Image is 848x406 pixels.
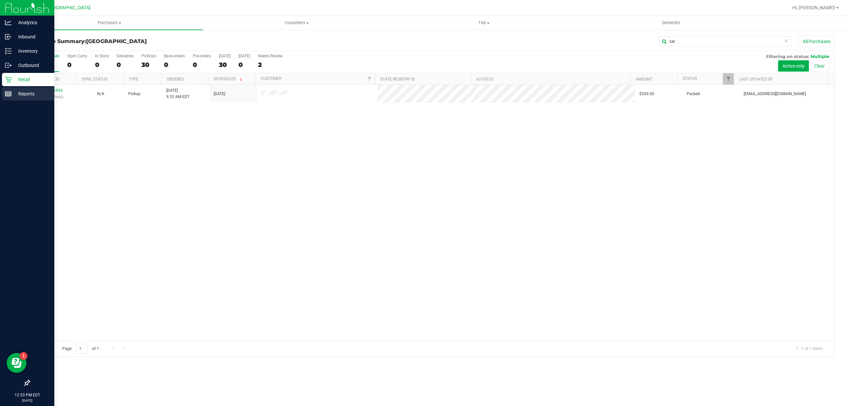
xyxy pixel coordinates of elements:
[16,16,203,30] a: Purchases
[16,20,203,26] span: Purchases
[238,54,250,58] div: [DATE]
[57,344,104,354] span: Page of 1
[636,77,652,82] a: Amount
[766,54,809,59] span: Filtering on status:
[214,77,244,81] a: Scheduled
[3,398,51,403] p: [DATE]
[258,54,283,58] div: Needs Review
[12,19,51,27] p: Analytics
[95,61,109,69] div: 0
[261,76,281,81] a: Customer
[798,36,835,47] button: All Purchases
[811,54,829,59] span: Multiple
[219,54,231,58] div: [DATE]
[5,76,12,83] inline-svg: Retail
[778,60,809,72] button: Active only
[391,20,577,26] span: Tills
[659,36,792,46] input: Search Purchase ID, Original ID, State Registry ID or Customer Name...
[784,36,788,45] span: Clear
[238,61,250,69] div: 0
[67,61,87,69] div: 0
[471,73,630,85] th: Address
[364,73,375,85] a: Filter
[45,5,90,11] span: [GEOGRAPHIC_DATA]
[7,353,26,373] iframe: Resource center
[5,90,12,97] inline-svg: Reports
[117,61,133,69] div: 0
[95,54,109,58] div: In Store
[810,60,829,72] button: Clear
[380,77,415,82] a: State Registry ID
[12,47,51,55] p: Inventory
[791,344,828,354] span: 1 - 1 of 1 items
[5,33,12,40] inline-svg: Inbound
[578,16,765,30] a: Deliveries
[653,20,689,26] span: Deliveries
[683,76,697,81] a: Status
[97,91,104,96] span: Not Applicable
[164,54,185,58] div: Back-orders
[193,54,211,58] div: Pre-orders
[3,392,51,398] p: 12:53 PM EDT
[164,61,185,69] div: 0
[639,91,654,97] span: $269.00
[258,61,283,69] div: 2
[219,61,231,69] div: 30
[203,20,390,26] span: Customers
[117,54,133,58] div: Deliveries
[739,77,773,82] a: Last Updated By
[12,61,51,69] p: Outbound
[5,62,12,69] inline-svg: Outbound
[129,77,138,82] a: Type
[723,73,734,85] a: Filter
[390,16,577,30] a: Tills
[141,54,156,58] div: PickUps
[5,19,12,26] inline-svg: Analytics
[86,38,147,44] span: [GEOGRAPHIC_DATA]
[20,352,27,360] iframe: Resource center unread badge
[792,5,835,10] span: Hi, [PERSON_NAME]!
[744,91,806,97] span: [EMAIL_ADDRESS][DOMAIN_NAME]
[29,38,298,44] h3: Purchase Summary:
[67,54,87,58] div: Open Carts
[44,88,63,93] a: 11841994
[166,87,189,100] span: [DATE] 9:32 AM EDT
[12,90,51,98] p: Reports
[12,76,51,84] p: Retail
[76,344,88,354] input: 1
[687,91,700,97] span: Packed
[167,77,184,82] a: Ordered
[97,91,104,97] button: N/A
[203,16,390,30] a: Customers
[214,91,225,97] span: [DATE]
[141,61,156,69] div: 30
[82,77,107,82] a: Sync Status
[128,91,140,97] span: Pickup
[5,48,12,54] inline-svg: Inventory
[12,33,51,41] p: Inbound
[193,61,211,69] div: 0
